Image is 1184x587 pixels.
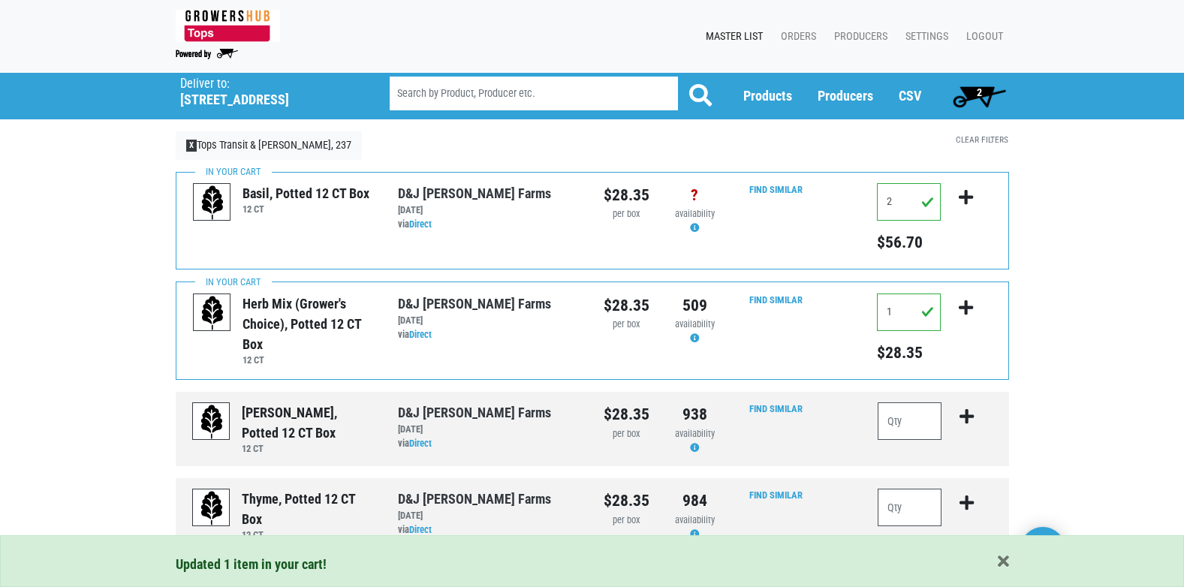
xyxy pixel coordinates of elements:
[409,329,432,340] a: Direct
[818,88,873,104] a: Producers
[877,293,941,331] input: Qty
[604,207,649,221] div: per box
[749,403,803,414] a: Find Similar
[180,73,363,108] span: Tops Transit & Rehm, 237 (6363 Transit Rd, Depew, NY 14043, USA)
[672,489,718,513] div: 984
[946,81,1013,111] a: 2
[398,509,581,523] div: [DATE]
[193,489,230,527] img: placeholder-variety-43d6402dacf2d531de610a020419775a.svg
[954,23,1009,51] a: Logout
[242,443,375,454] h6: 12 CT
[672,402,718,426] div: 938
[604,293,649,318] div: $28.35
[878,402,942,440] input: Qty
[956,134,1008,145] a: Clear Filters
[398,437,581,451] div: via
[769,23,822,51] a: Orders
[604,183,649,207] div: $28.35
[180,77,351,92] p: Deliver to:
[398,185,551,201] a: D&J [PERSON_NAME] Farms
[176,10,280,42] img: 279edf242af8f9d49a69d9d2afa010fb.png
[398,218,580,232] div: via
[604,318,649,332] div: per box
[878,489,942,526] input: Qty
[186,140,197,152] span: X
[604,402,649,426] div: $28.35
[176,49,238,59] img: Powered by Big Wheelbarrow
[176,131,363,160] a: XTops Transit & [PERSON_NAME], 237
[242,489,375,529] div: Thyme, Potted 12 CT Box
[398,328,580,342] div: via
[194,184,231,221] img: placeholder-variety-43d6402dacf2d531de610a020419775a.svg
[409,438,432,449] a: Direct
[899,88,921,104] a: CSV
[398,491,551,507] a: D&J [PERSON_NAME] Farms
[604,513,649,528] div: per box
[398,203,580,218] div: [DATE]
[672,183,718,207] div: ?
[398,296,551,312] a: D&J [PERSON_NAME] Farms
[194,294,231,332] img: placeholder-variety-43d6402dacf2d531de610a020419775a.svg
[193,403,230,441] img: placeholder-variety-43d6402dacf2d531de610a020419775a.svg
[675,318,715,330] span: availability
[604,427,649,441] div: per box
[749,294,803,306] a: Find Similar
[243,354,375,366] h6: 12 CT
[398,423,581,437] div: [DATE]
[675,514,715,525] span: availability
[243,203,369,215] h6: 12 CT
[409,524,432,535] a: Direct
[180,92,351,108] h5: [STREET_ADDRESS]
[749,489,803,501] a: Find Similar
[675,208,715,219] span: availability
[604,489,649,513] div: $28.35
[877,343,941,363] h5: Total price
[243,293,375,354] div: Herb Mix (Grower's choice), Potted 12 CT Box
[675,428,715,439] span: availability
[243,183,369,203] div: Basil, Potted 12 CT Box
[672,293,718,318] div: 509
[242,402,375,443] div: [PERSON_NAME], Potted 12 CT Box
[242,529,375,540] h6: 12 CT
[822,23,893,51] a: Producers
[176,554,1009,574] div: Updated 1 item in your cart!
[398,405,551,420] a: D&J [PERSON_NAME] Farms
[977,86,982,98] span: 2
[398,523,581,537] div: via
[672,207,718,236] div: Availability may be subject to change.
[390,77,678,110] input: Search by Product, Producer etc.
[893,23,954,51] a: Settings
[877,233,941,252] h5: Total price
[694,23,769,51] a: Master List
[743,88,792,104] a: Products
[749,184,803,195] a: Find Similar
[672,318,718,346] div: Availability may be subject to change.
[398,314,580,328] div: [DATE]
[877,183,941,221] input: Qty
[409,218,432,230] a: Direct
